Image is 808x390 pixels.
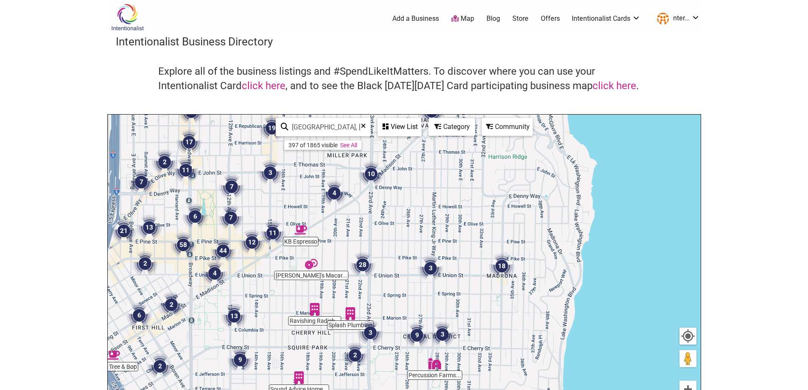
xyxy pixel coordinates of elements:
div: Splash Plumbing [344,307,357,320]
div: View List [378,119,421,135]
div: 4 [202,261,227,286]
div: Coffee Tree & Bop [107,349,120,362]
a: Offers [541,14,560,23]
div: 28 [350,252,375,278]
div: Community [483,119,532,135]
div: 10 [358,161,384,187]
div: 7 [219,174,244,199]
div: Ravishing Radish Catering [308,303,321,316]
div: Percussion Farms & Preserves [428,357,441,370]
div: 9 [404,323,430,348]
div: 2 [147,354,173,379]
div: 12 [239,230,265,255]
div: Alexandra's Macarons & Cafe [305,258,318,270]
div: Sound Advice Home Inspection [293,371,305,384]
div: 13 [137,215,162,240]
div: 21 [111,218,137,244]
div: 2 [152,149,177,175]
div: 2 [159,292,184,317]
div: 3 [358,320,383,345]
div: 3 [430,322,455,347]
a: click here [242,80,285,92]
div: 2 [132,251,158,276]
a: Intentionalist Cards [572,14,640,23]
a: Store [512,14,528,23]
div: 397 of 1865 visible [288,142,338,149]
div: 17 [176,129,202,155]
div: 19 [259,115,285,141]
div: Type to search and filter [276,118,371,136]
div: Filter by Community [482,118,533,136]
div: See a list of the visible businesses [377,118,422,136]
div: 11 [260,220,285,246]
a: Map [451,14,474,24]
a: click here [593,80,636,92]
div: 58 [171,232,196,258]
button: Your Location [679,328,696,345]
input: Type to find and filter... [288,119,365,135]
a: Blog [486,14,500,23]
div: KB Espresso [294,224,307,236]
div: 9 [227,347,253,373]
div: 44 [210,238,236,264]
a: See All [340,142,357,149]
div: 3 [418,255,443,281]
div: 4 [322,180,347,206]
a: Add a Business [392,14,439,23]
a: nter... [653,11,700,26]
div: 11 [173,157,199,183]
div: 6 [182,204,208,229]
div: 3 [257,160,283,185]
h4: Explore all of the business listings and #SpendLikeItMatters. To discover where you can use your ... [158,65,650,93]
div: Category [429,119,474,135]
h3: Intentionalist Business Directory [116,34,693,49]
button: Drag Pegman onto the map to open Street View [679,350,696,367]
div: Filter by category [428,118,475,136]
div: 6 [126,303,152,328]
div: 18 [489,253,514,279]
div: 7 [218,205,243,230]
div: 13 [221,303,247,329]
div: 7 [129,169,154,195]
div: 2 [342,342,368,368]
img: Intentionalist [107,3,148,31]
